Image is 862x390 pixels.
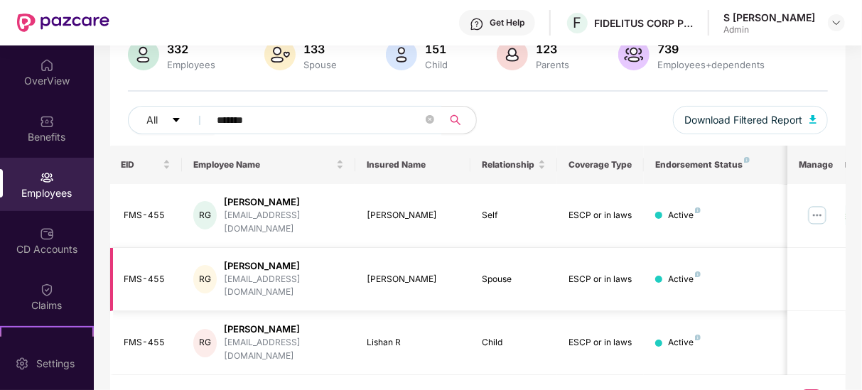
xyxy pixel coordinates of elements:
[32,357,79,371] div: Settings
[182,146,355,184] th: Employee Name
[423,59,451,70] div: Child
[128,106,215,134] button: Allcaret-down
[386,39,417,70] img: svg+xml;base64,PHN2ZyB4bWxucz0iaHR0cDovL3d3dy53My5vcmcvMjAwMC9zdmciIHhtbG5zOnhsaW5rPSJodHRwOi8vd3...
[668,336,701,350] div: Active
[124,336,171,350] div: FMS-455
[806,204,829,227] img: manageButton
[695,271,701,277] img: svg+xml;base64,PHN2ZyB4bWxucz0iaHR0cDovL3d3dy53My5vcmcvMjAwMC9zdmciIHdpZHRoPSI4IiBoZWlnaHQ9IjgiIH...
[470,146,557,184] th: Relationship
[110,146,183,184] th: EID
[367,336,460,350] div: Lishan R
[655,42,768,56] div: 739
[594,16,694,30] div: FIDELITUS CORP PROPERTY SERVICES PRIVATE LIMITED
[441,106,477,134] button: search
[655,59,768,70] div: Employees+dependents
[40,58,54,72] img: svg+xml;base64,PHN2ZyBpZD0iSG9tZSIgeG1sbnM9Imh0dHA6Ly93d3cudzMub3JnLzIwMDAvc3ZnIiB3aWR0aD0iMjAiIG...
[124,273,171,286] div: FMS-455
[423,42,451,56] div: 151
[482,159,535,170] span: Relationship
[569,336,632,350] div: ESCP or in laws
[17,13,109,32] img: New Pazcare Logo
[695,207,701,213] img: svg+xml;base64,PHN2ZyB4bWxucz0iaHR0cDovL3d3dy53My5vcmcvMjAwMC9zdmciIHdpZHRoPSI4IiBoZWlnaHQ9IjgiIH...
[809,115,817,124] img: svg+xml;base64,PHN2ZyB4bWxucz0iaHR0cDovL3d3dy53My5vcmcvMjAwMC9zdmciIHhtbG5zOnhsaW5rPSJodHRwOi8vd3...
[831,17,842,28] img: svg+xml;base64,PHN2ZyBpZD0iRHJvcGRvd24tMzJ4MzIiIHhtbG5zPSJodHRwOi8vd3d3LnczLm9yZy8yMDAwL3N2ZyIgd2...
[534,42,573,56] div: 123
[165,42,219,56] div: 332
[569,209,632,222] div: ESCP or in laws
[224,323,344,336] div: [PERSON_NAME]
[224,336,344,363] div: [EMAIL_ADDRESS][DOMAIN_NAME]
[40,227,54,241] img: svg+xml;base64,PHN2ZyBpZD0iQ0RfQWNjb3VudHMiIGRhdGEtbmFtZT0iQ0QgQWNjb3VudHMiIHhtbG5zPSJodHRwOi8vd3...
[165,59,219,70] div: Employees
[15,357,29,371] img: svg+xml;base64,PHN2ZyBpZD0iU2V0dGluZy0yMHgyMCIgeG1sbnM9Imh0dHA6Ly93d3cudzMub3JnLzIwMDAvc3ZnIiB3aW...
[482,336,546,350] div: Child
[673,106,828,134] button: Download Filtered Report
[482,209,546,222] div: Self
[224,273,344,300] div: [EMAIL_ADDRESS][DOMAIN_NAME]
[301,42,340,56] div: 133
[723,11,815,24] div: S [PERSON_NAME]
[40,114,54,129] img: svg+xml;base64,PHN2ZyBpZD0iQmVuZWZpdHMiIHhtbG5zPSJodHRwOi8vd3d3LnczLm9yZy8yMDAwL3N2ZyIgd2lkdGg9Ij...
[224,209,344,236] div: [EMAIL_ADDRESS][DOMAIN_NAME]
[40,283,54,297] img: svg+xml;base64,PHN2ZyBpZD0iQ2xhaW0iIHhtbG5zPSJodHRwOi8vd3d3LnczLm9yZy8yMDAwL3N2ZyIgd2lkdGg9IjIwIi...
[301,59,340,70] div: Spouse
[569,273,632,286] div: ESCP or in laws
[723,24,815,36] div: Admin
[557,146,644,184] th: Coverage Type
[684,112,802,128] span: Download Filtered Report
[193,329,217,357] div: RG
[124,209,171,222] div: FMS-455
[147,112,158,128] span: All
[128,39,159,70] img: svg+xml;base64,PHN2ZyB4bWxucz0iaHR0cDovL3d3dy53My5vcmcvMjAwMC9zdmciIHhtbG5zOnhsaW5rPSJodHRwOi8vd3...
[655,159,777,170] div: Endorsement Status
[441,114,469,126] span: search
[264,39,296,70] img: svg+xml;base64,PHN2ZyB4bWxucz0iaHR0cDovL3d3dy53My5vcmcvMjAwMC9zdmciIHhtbG5zOnhsaW5rPSJodHRwOi8vd3...
[573,14,582,31] span: F
[497,39,528,70] img: svg+xml;base64,PHN2ZyB4bWxucz0iaHR0cDovL3d3dy53My5vcmcvMjAwMC9zdmciIHhtbG5zOnhsaW5rPSJodHRwOi8vd3...
[122,159,161,170] span: EID
[744,157,750,163] img: svg+xml;base64,PHN2ZyB4bWxucz0iaHR0cDovL3d3dy53My5vcmcvMjAwMC9zdmciIHdpZHRoPSI4IiBoZWlnaHQ9IjgiIH...
[367,209,460,222] div: [PERSON_NAME]
[618,39,650,70] img: svg+xml;base64,PHN2ZyB4bWxucz0iaHR0cDovL3d3dy53My5vcmcvMjAwMC9zdmciIHhtbG5zOnhsaW5rPSJodHRwOi8vd3...
[224,259,344,273] div: [PERSON_NAME]
[426,115,434,124] span: close-circle
[787,146,845,184] th: Manage
[355,146,471,184] th: Insured Name
[482,273,546,286] div: Spouse
[470,17,484,31] img: svg+xml;base64,PHN2ZyBpZD0iSGVscC0zMngzMiIgeG1sbnM9Imh0dHA6Ly93d3cudzMub3JnLzIwMDAvc3ZnIiB3aWR0aD...
[534,59,573,70] div: Parents
[367,273,460,286] div: [PERSON_NAME]
[668,273,701,286] div: Active
[40,170,54,185] img: svg+xml;base64,PHN2ZyBpZD0iRW1wbG95ZWVzIiB4bWxucz0iaHR0cDovL3d3dy53My5vcmcvMjAwMC9zdmciIHdpZHRoPS...
[426,114,434,127] span: close-circle
[490,17,524,28] div: Get Help
[668,209,701,222] div: Active
[695,335,701,340] img: svg+xml;base64,PHN2ZyB4bWxucz0iaHR0cDovL3d3dy53My5vcmcvMjAwMC9zdmciIHdpZHRoPSI4IiBoZWlnaHQ9IjgiIH...
[193,159,333,170] span: Employee Name
[224,195,344,209] div: [PERSON_NAME]
[193,265,217,293] div: RG
[171,115,181,126] span: caret-down
[193,201,217,229] div: RG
